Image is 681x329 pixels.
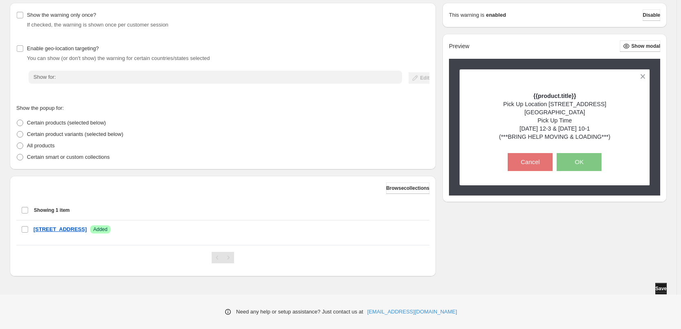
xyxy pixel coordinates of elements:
[27,55,210,61] span: You can show (or don't show) the warning for certain countries/states selected
[27,153,110,161] p: Certain smart or custom collections
[386,182,429,194] button: Browsecollections
[499,133,610,141] p: (***BRING HELP MOVING & LOADING***)
[386,185,429,191] span: Browse collections
[643,12,660,18] span: Disable
[27,45,99,51] span: Enable geo-location targeting?
[34,207,70,213] span: Showing 1 item
[499,116,610,124] p: Pick Up Time
[655,285,667,292] span: Save
[27,131,123,137] span: Certain product variants (selected below)
[643,9,660,21] button: Disable
[212,252,234,263] nav: Pagination
[33,225,87,233] a: [STREET_ADDRESS]
[499,124,610,133] p: [DATE] 12-3 & [DATE] 10-1
[449,43,469,50] h2: Preview
[620,40,660,52] button: Show modal
[27,22,168,28] span: If checked, the warning is shown once per customer session
[533,93,576,99] strong: {{product.title}}
[557,153,601,171] button: OK
[33,74,56,80] span: Show for:
[27,12,96,18] span: Show the warning only once?
[367,308,457,316] a: [EMAIL_ADDRESS][DOMAIN_NAME]
[631,43,660,49] span: Show modal
[655,283,667,294] button: Save
[27,120,106,126] span: Certain products (selected below)
[499,108,610,116] p: [GEOGRAPHIC_DATA]
[499,100,610,108] p: Pick Up Location [STREET_ADDRESS]
[93,226,108,233] span: Added
[16,105,64,111] span: Show the popup for:
[27,142,55,150] p: All products
[508,153,553,171] button: Cancel
[486,11,506,19] strong: enabled
[449,11,484,19] p: This warning is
